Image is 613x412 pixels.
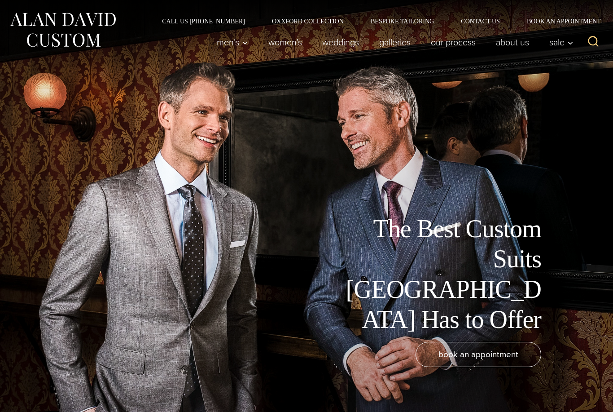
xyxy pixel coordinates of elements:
[207,33,578,51] nav: Primary Navigation
[339,214,541,335] h1: The Best Custom Suits [GEOGRAPHIC_DATA] Has to Offer
[149,18,604,24] nav: Secondary Navigation
[149,18,258,24] a: Call Us [PHONE_NUMBER]
[357,18,447,24] a: Bespoke Tailoring
[486,33,539,51] a: About Us
[258,18,357,24] a: Oxxford Collection
[312,33,369,51] a: weddings
[217,38,248,47] span: Men’s
[438,348,518,361] span: book an appointment
[258,33,312,51] a: Women’s
[416,342,541,367] a: book an appointment
[9,10,117,50] img: Alan David Custom
[447,18,513,24] a: Contact Us
[421,33,486,51] a: Our Process
[582,31,604,53] button: View Search Form
[369,33,421,51] a: Galleries
[549,38,574,47] span: Sale
[513,18,604,24] a: Book an Appointment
